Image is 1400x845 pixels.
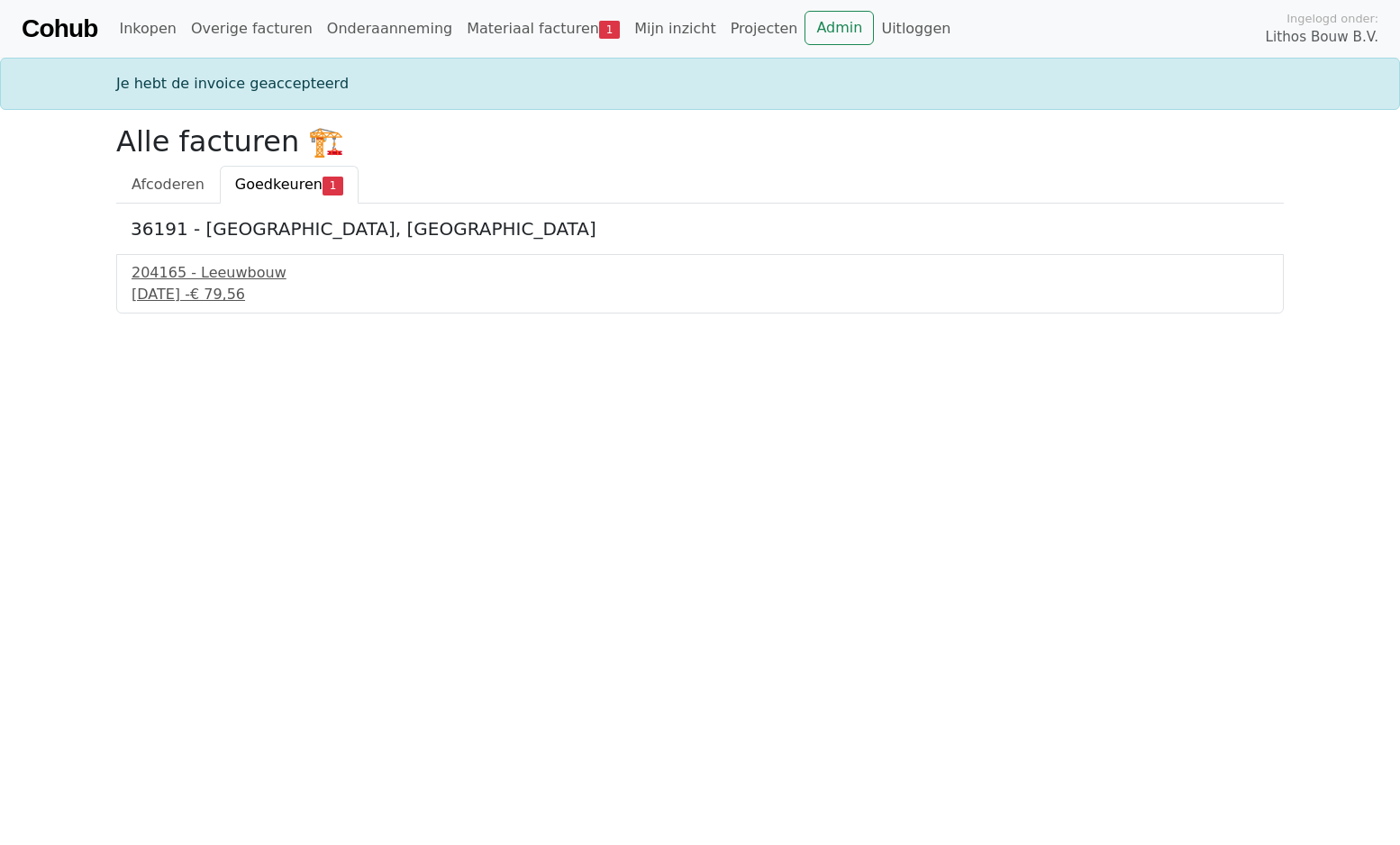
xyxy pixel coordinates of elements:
[235,176,323,193] span: Goedkeuren
[627,11,723,47] a: Mijn inzicht
[874,11,958,47] a: Uitloggen
[723,11,805,47] a: Projecten
[1266,27,1378,48] span: Lithos Bouw B.V.
[132,262,1268,305] a: 204165 - Leeuwbouw[DATE] -€ 79,56
[1286,10,1378,27] span: Ingelogd onder:
[22,7,97,50] a: Cohub
[132,262,1268,284] div: 204165 - Leeuwbouw
[459,11,627,47] a: Materiaal facturen1
[599,21,620,39] span: 1
[116,124,1284,159] h2: Alle facturen 🏗️
[116,166,220,204] a: Afcoderen
[323,177,343,195] span: 1
[184,11,320,47] a: Overige facturen
[132,176,205,193] span: Afcoderen
[112,11,183,47] a: Inkopen
[132,284,1268,305] div: [DATE] -
[220,166,359,204] a: Goedkeuren1
[190,286,245,303] span: € 79,56
[105,73,1295,95] div: Je hebt de invoice geaccepteerd
[805,11,874,45] a: Admin
[131,218,1269,240] h5: 36191 - [GEOGRAPHIC_DATA], [GEOGRAPHIC_DATA]
[320,11,459,47] a: Onderaanneming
